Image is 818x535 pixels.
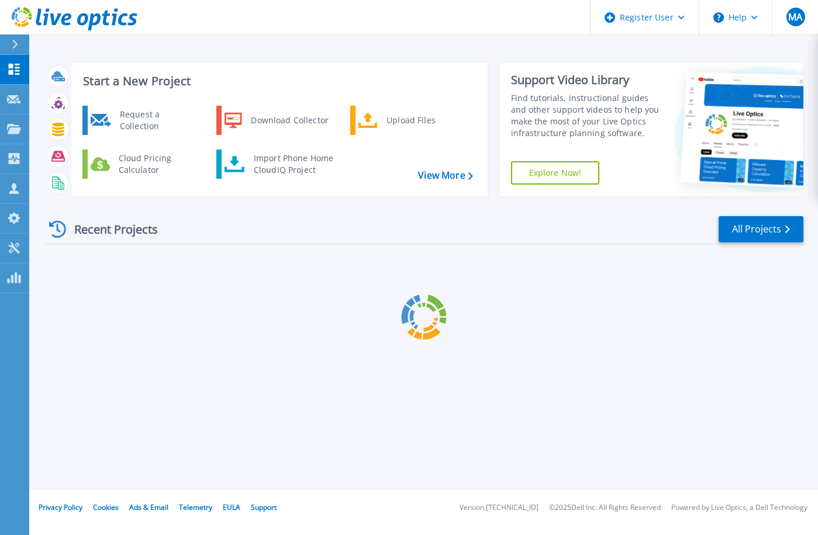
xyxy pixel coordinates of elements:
[671,504,807,512] li: Powered by Live Optics, a Dell Technology
[511,161,600,185] a: Explore Now!
[113,152,199,176] div: Cloud Pricing Calculator
[251,502,277,512] a: Support
[511,92,662,139] div: Find tutorials, instructional guides and other support videos to help you make the most of your L...
[719,216,803,242] a: All Projects
[82,106,202,135] a: Request a Collection
[39,502,82,512] a: Privacy Policy
[179,502,212,512] a: Telemetry
[245,109,333,132] div: Download Collector
[129,502,168,512] a: Ads & Email
[216,106,336,135] a: Download Collector
[83,75,472,88] h3: Start a New Project
[248,152,339,176] div: Import Phone Home CloudIQ Project
[549,504,661,512] li: © 2025 Dell Inc. All Rights Reserved
[93,502,119,512] a: Cookies
[223,502,240,512] a: EULA
[418,170,472,181] a: View More
[82,150,202,179] a: Cloud Pricing Calculator
[788,12,802,22] span: MA
[460,504,539,512] li: Version: [TECHNICAL_ID]
[381,109,467,132] div: Upload Files
[350,106,470,135] a: Upload Files
[114,109,199,132] div: Request a Collection
[511,72,662,88] div: Support Video Library
[45,215,174,244] div: Recent Projects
